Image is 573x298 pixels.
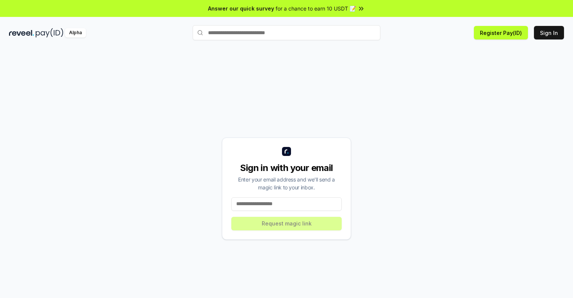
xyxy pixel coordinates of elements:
div: Alpha [65,28,86,38]
img: logo_small [282,147,291,156]
button: Sign In [534,26,564,39]
span: Answer our quick survey [208,5,274,12]
img: pay_id [36,28,63,38]
div: Sign in with your email [231,162,342,174]
span: for a chance to earn 10 USDT 📝 [276,5,356,12]
img: reveel_dark [9,28,34,38]
div: Enter your email address and we’ll send a magic link to your inbox. [231,175,342,191]
button: Register Pay(ID) [474,26,528,39]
